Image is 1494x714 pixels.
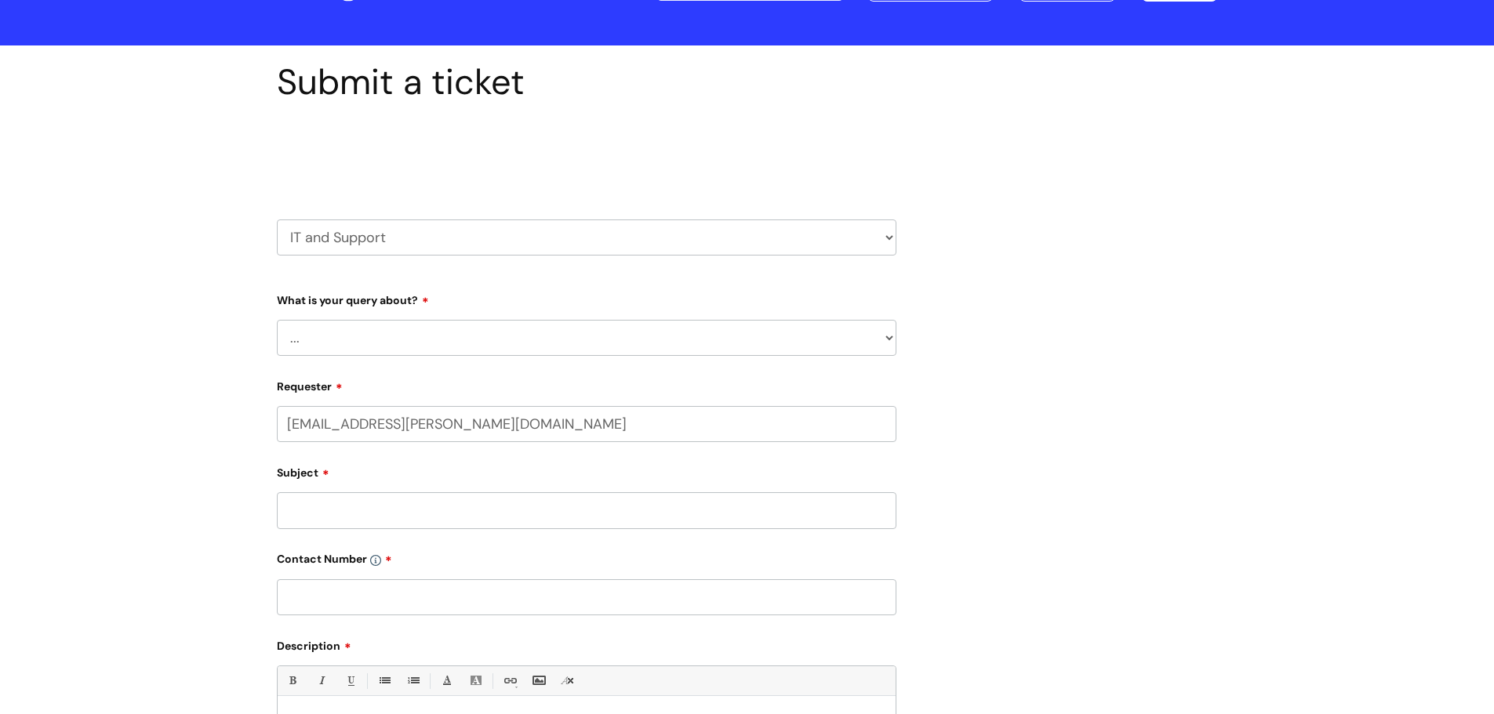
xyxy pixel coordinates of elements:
[277,288,896,307] label: What is your query about?
[277,547,896,566] label: Contact Number
[529,671,548,690] a: Insert Image...
[277,375,896,393] label: Requester
[466,671,485,690] a: Back Color
[277,634,896,653] label: Description
[277,406,896,442] input: Email
[403,671,423,690] a: 1. Ordered List (Ctrl-Shift-8)
[437,671,456,690] a: Font Color
[282,671,302,690] a: Bold (Ctrl-B)
[558,671,577,690] a: Remove formatting (Ctrl-\)
[340,671,360,690] a: Underline(Ctrl-U)
[374,671,394,690] a: • Unordered List (Ctrl-Shift-7)
[277,461,896,480] label: Subject
[277,140,896,169] h2: Select issue type
[500,671,519,690] a: Link
[370,555,381,566] img: info-icon.svg
[311,671,331,690] a: Italic (Ctrl-I)
[277,61,896,103] h1: Submit a ticket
